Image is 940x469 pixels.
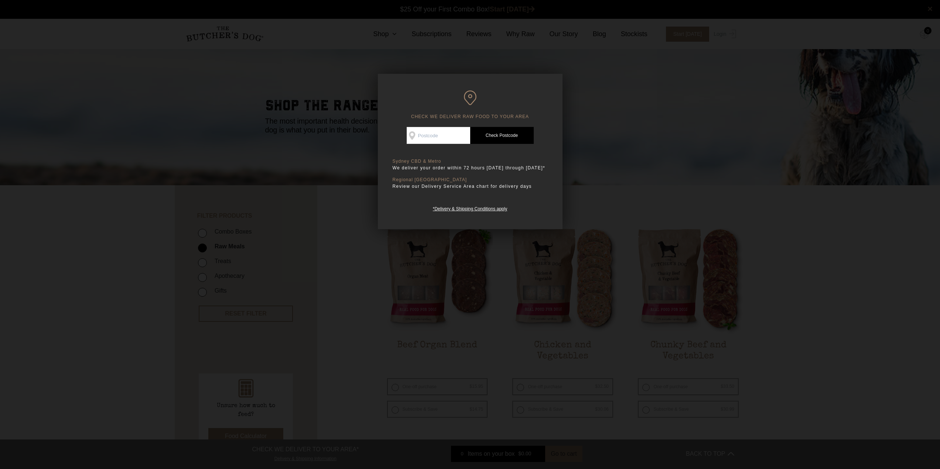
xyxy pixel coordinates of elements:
a: Check Postcode [470,127,534,144]
p: Sydney CBD & Metro [393,159,548,164]
p: Regional [GEOGRAPHIC_DATA] [393,177,548,183]
input: Postcode [407,127,470,144]
a: *Delivery & Shipping Conditions apply [433,204,507,211]
h6: CHECK WE DELIVER RAW FOOD TO YOUR AREA [393,90,548,120]
p: Review our Delivery Service Area chart for delivery days [393,183,548,190]
p: We deliver your order within 72 hours [DATE] through [DATE]* [393,164,548,172]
